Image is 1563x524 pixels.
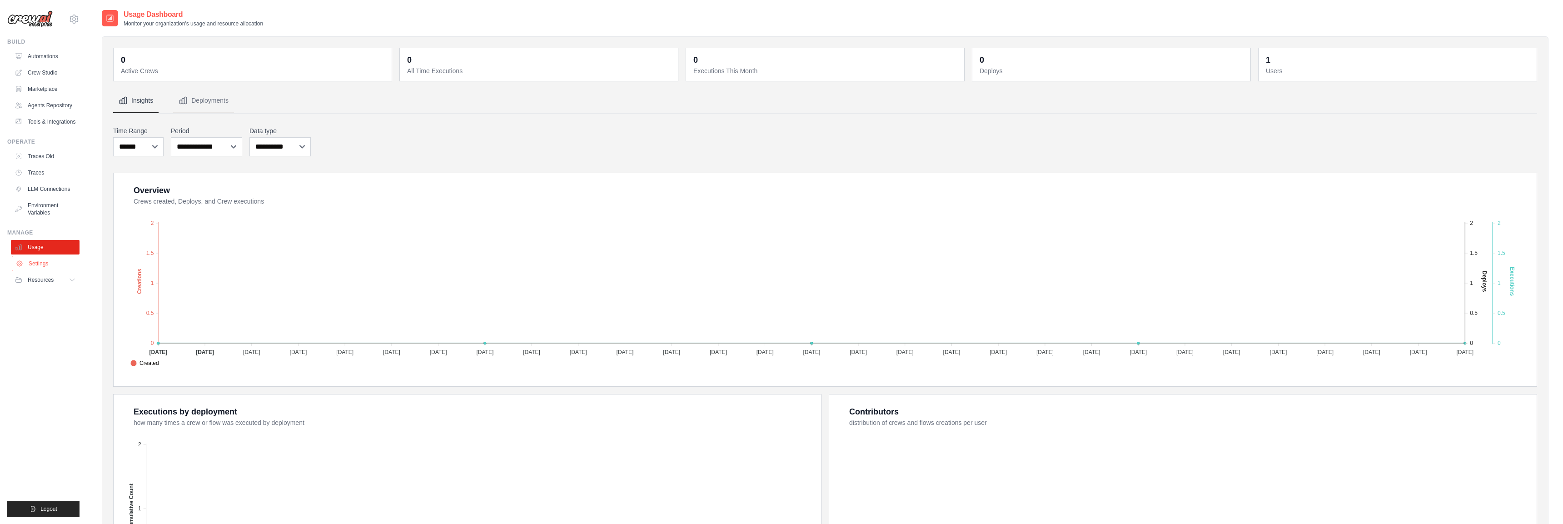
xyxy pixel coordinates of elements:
label: Data type [249,126,311,135]
tspan: 0 [1470,340,1473,346]
a: Agents Repository [11,98,80,113]
p: Monitor your organization's usage and resource allocation [124,20,263,27]
div: 0 [693,54,698,66]
div: Overview [134,184,170,197]
tspan: 1.5 [1498,250,1505,256]
span: Logout [40,505,57,513]
tspan: [DATE] [1410,349,1427,355]
tspan: 1 [1498,280,1501,286]
tspan: 2 [151,220,154,226]
tspan: [DATE] [757,349,774,355]
span: Created [130,359,159,367]
tspan: 1.5 [1470,250,1478,256]
div: 1 [1266,54,1270,66]
tspan: [DATE] [1083,349,1100,355]
dt: distribution of crews and flows creations per user [849,418,1526,427]
tspan: 1 [1470,280,1473,286]
button: Resources [11,273,80,287]
nav: Tabs [113,89,1537,113]
tspan: [DATE] [943,349,961,355]
div: Operate [7,138,80,145]
tspan: 2 [138,441,141,448]
label: Period [171,126,242,135]
tspan: [DATE] [1176,349,1194,355]
div: Build [7,38,80,45]
div: 0 [121,54,125,66]
dt: Users [1266,66,1531,75]
h2: Usage Dashboard [124,9,263,20]
div: Manage [7,229,80,236]
button: Logout [7,501,80,517]
tspan: 0.5 [146,310,154,316]
tspan: [DATE] [430,349,447,355]
div: 0 [407,54,412,66]
tspan: [DATE] [617,349,634,355]
tspan: 1 [138,505,141,512]
tspan: [DATE] [476,349,493,355]
label: Time Range [113,126,164,135]
tspan: [DATE] [1363,349,1380,355]
dt: Active Crews [121,66,386,75]
tspan: [DATE] [710,349,727,355]
div: Executions by deployment [134,405,237,418]
tspan: 0 [1498,340,1501,346]
tspan: [DATE] [383,349,400,355]
a: Automations [11,49,80,64]
tspan: [DATE] [1036,349,1054,355]
a: Traces [11,165,80,180]
tspan: 2 [1470,220,1473,226]
a: Crew Studio [11,65,80,80]
tspan: [DATE] [290,349,307,355]
a: Environment Variables [11,198,80,220]
a: Marketplace [11,82,80,96]
tspan: [DATE] [803,349,820,355]
tspan: [DATE] [1223,349,1240,355]
tspan: [DATE] [1316,349,1334,355]
tspan: [DATE] [243,349,260,355]
text: Deploys [1481,271,1488,292]
tspan: 2 [1498,220,1501,226]
dt: Deploys [980,66,1245,75]
tspan: [DATE] [196,349,214,355]
a: Settings [12,256,80,271]
tspan: [DATE] [990,349,1007,355]
div: Contributors [849,405,899,418]
tspan: [DATE] [1130,349,1147,355]
tspan: [DATE] [896,349,914,355]
tspan: [DATE] [149,349,167,355]
button: Deployments [173,89,234,113]
tspan: [DATE] [336,349,353,355]
span: Resources [28,276,54,284]
dt: All Time Executions [407,66,672,75]
tspan: 0.5 [1498,310,1505,316]
a: LLM Connections [11,182,80,196]
dt: Executions This Month [693,66,959,75]
tspan: 0 [151,340,154,346]
a: Usage [11,240,80,255]
a: Tools & Integrations [11,115,80,129]
tspan: [DATE] [570,349,587,355]
tspan: [DATE] [1456,349,1473,355]
button: Insights [113,89,159,113]
tspan: 0.5 [1470,310,1478,316]
tspan: 1.5 [146,250,154,256]
dt: how many times a crew or flow was executed by deployment [134,418,810,427]
tspan: [DATE] [1270,349,1287,355]
dt: Crews created, Deploys, and Crew executions [134,197,1526,206]
text: Executions [1509,267,1515,296]
tspan: [DATE] [850,349,867,355]
img: Logo [7,10,53,28]
text: Creations [136,269,143,294]
div: 0 [980,54,984,66]
tspan: [DATE] [523,349,540,355]
tspan: [DATE] [663,349,680,355]
a: Traces Old [11,149,80,164]
tspan: 1 [151,280,154,286]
